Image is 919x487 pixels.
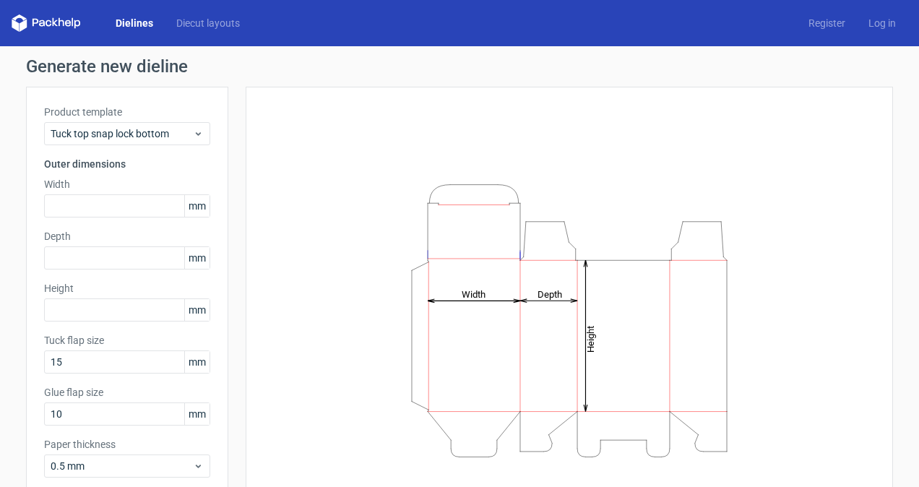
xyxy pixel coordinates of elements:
[585,325,596,352] tspan: Height
[44,229,210,243] label: Depth
[165,16,251,30] a: Diecut layouts
[538,288,562,299] tspan: Depth
[104,16,165,30] a: Dielines
[44,177,210,191] label: Width
[184,403,210,425] span: mm
[44,437,210,452] label: Paper thickness
[184,351,210,373] span: mm
[44,105,210,119] label: Product template
[44,281,210,296] label: Height
[26,58,893,75] h1: Generate new dieline
[184,299,210,321] span: mm
[51,459,193,473] span: 0.5 mm
[51,126,193,141] span: Tuck top snap lock bottom
[44,333,210,348] label: Tuck flap size
[184,195,210,217] span: mm
[797,16,857,30] a: Register
[857,16,907,30] a: Log in
[44,157,210,171] h3: Outer dimensions
[462,288,486,299] tspan: Width
[184,247,210,269] span: mm
[44,385,210,400] label: Glue flap size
